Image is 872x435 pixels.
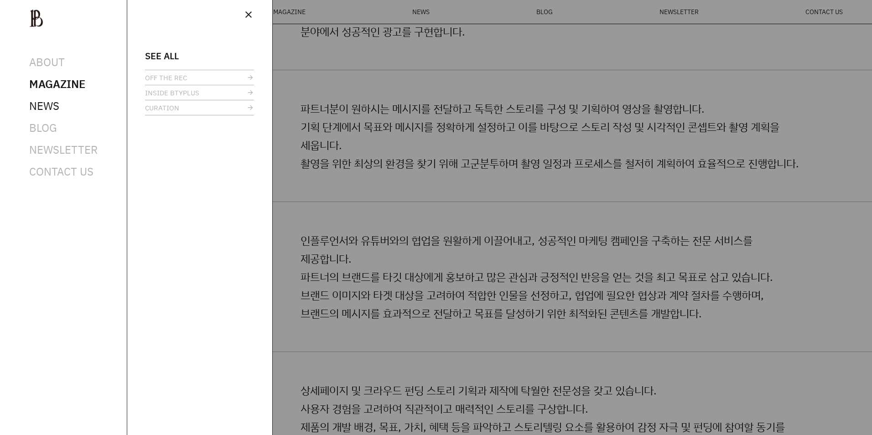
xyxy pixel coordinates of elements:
a: BLOG [29,120,57,135]
a: ABOUT [29,55,65,69]
span: MAGAZINE [29,77,85,91]
span: OFF THE REC [145,74,187,81]
a: NEWSLETTER [29,142,98,157]
a: NEWS [29,98,59,113]
span: close [243,9,254,20]
span: CURATION [145,104,179,111]
img: ba379d5522eb3.png [29,9,43,27]
a: CURATION [145,100,254,115]
span: INSIDE BTYPLUS [145,89,199,96]
a: INSIDE BTYPLUS [145,85,254,100]
span: SEE ALL [145,52,179,59]
a: OFF THE REC [145,70,254,85]
a: CONTACT US [29,164,93,179]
